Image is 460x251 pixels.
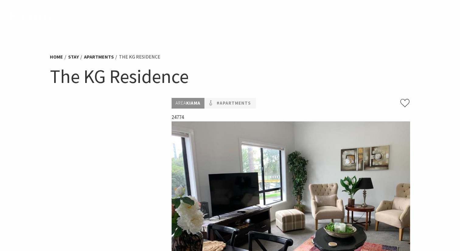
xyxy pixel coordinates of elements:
[298,12,312,20] a: Plan
[7,7,56,24] img: Kiama Logo
[185,12,224,20] a: Destinations
[172,98,204,109] p: Kiama
[365,12,394,20] a: Book now
[68,54,79,60] a: Stay
[84,54,114,60] a: Apartments
[119,53,160,61] li: The KG Residence
[151,11,400,21] nav: Main Menu
[157,12,173,20] a: Home
[217,99,251,107] a: #Apartments
[261,12,285,20] a: See & Do
[50,64,410,89] h1: The KG Residence
[50,54,63,60] a: Home
[176,100,186,106] span: Area
[236,12,249,20] a: Stay
[323,12,353,20] a: What’s On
